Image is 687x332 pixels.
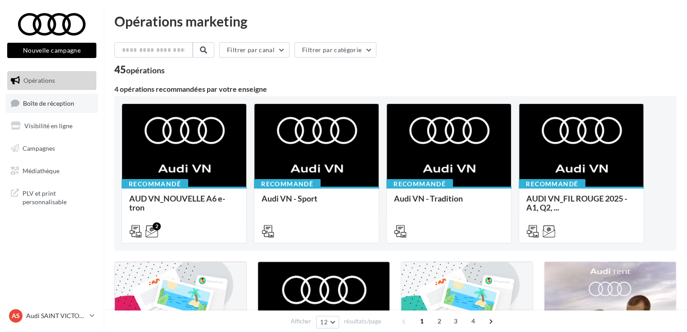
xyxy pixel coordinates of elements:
span: Boîte de réception [23,99,74,107]
span: AUD VN_NOUVELLE A6 e-tron [129,193,225,212]
a: Opérations [5,71,98,90]
div: opérations [126,66,165,74]
div: Opérations marketing [114,14,676,28]
div: 4 opérations recommandées par votre enseigne [114,85,676,93]
span: AUDI VN_FIL ROUGE 2025 - A1, Q2, ... [526,193,627,212]
button: Nouvelle campagne [7,43,96,58]
a: PLV et print personnalisable [5,184,98,210]
span: résultats/page [344,317,381,326]
div: 2 [153,222,161,230]
a: Visibilité en ligne [5,117,98,135]
span: Audi VN - Tradition [394,193,463,203]
a: AS Audi SAINT VICTORET [7,307,96,324]
button: 12 [316,316,339,328]
div: Recommandé [386,179,453,189]
a: Médiathèque [5,162,98,180]
span: Campagnes [23,144,55,152]
span: Opérations [23,76,55,84]
span: Afficher [291,317,311,326]
button: Filtrer par canal [219,42,289,58]
a: Campagnes [5,139,98,158]
div: Recommandé [122,179,188,189]
div: Recommandé [254,179,321,189]
span: AS [12,311,20,320]
div: Recommandé [519,179,585,189]
span: 4 [466,314,480,328]
span: PLV et print personnalisable [23,187,93,206]
span: 1 [415,314,429,328]
button: Filtrer par catégorie [294,42,376,58]
p: Audi SAINT VICTORET [26,311,86,320]
a: Boîte de réception [5,94,98,113]
span: 12 [320,319,328,326]
span: 3 [448,314,463,328]
span: Visibilité en ligne [24,122,72,130]
div: 45 [114,65,165,75]
span: Médiathèque [23,166,59,174]
span: Audi VN - Sport [262,193,317,203]
span: 2 [432,314,447,328]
